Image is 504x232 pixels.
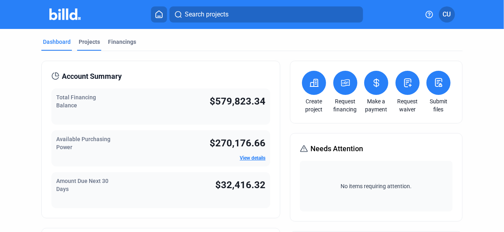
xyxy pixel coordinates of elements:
span: Search projects [185,10,229,19]
a: Request financing [331,97,359,113]
a: Request waiver [394,97,422,113]
button: Search projects [169,6,363,23]
div: Projects [79,38,100,46]
span: $32,416.32 [215,179,265,191]
span: Account Summary [62,71,122,82]
a: Make a payment [362,97,390,113]
span: No items requiring attention. [303,182,449,190]
span: CU [443,10,451,19]
a: View details [240,155,265,161]
span: $270,176.66 [210,138,265,149]
div: Financings [108,38,136,46]
a: Create project [300,97,328,113]
span: Needs Attention [310,143,363,154]
span: Total Financing Balance [56,94,96,109]
span: Amount Due Next 30 Days [56,178,108,192]
span: Available Purchasing Power [56,136,110,150]
span: $579,823.34 [210,96,265,107]
div: Dashboard [43,38,71,46]
img: Billd Company Logo [49,8,81,20]
button: CU [439,6,455,23]
a: Submit files [424,97,453,113]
